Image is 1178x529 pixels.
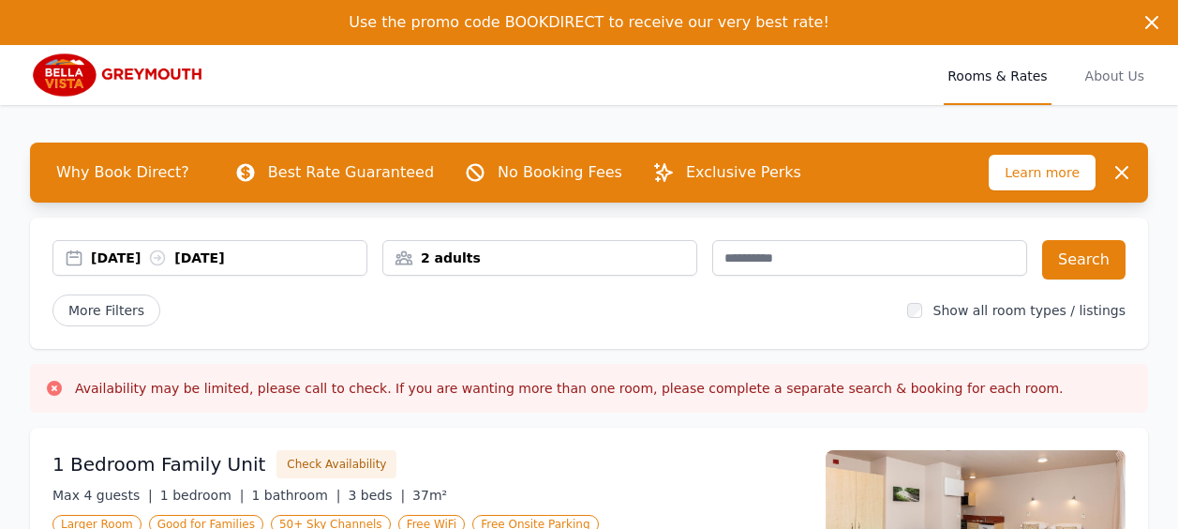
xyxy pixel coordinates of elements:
[1081,45,1148,105] a: About Us
[251,488,340,503] span: 1 bathroom |
[276,450,396,478] button: Check Availability
[348,488,405,503] span: 3 beds |
[75,379,1064,398] h3: Availability may be limited, please call to check. If you are wanting more than one room, please ...
[41,154,204,191] span: Why Book Direct?
[30,53,210,98] img: Bella Vista Greymouth
[349,13,829,31] span: Use the promo code BOOKDIRECT to receive our very best rate!
[268,161,434,184] p: Best Rate Guaranteed
[160,488,245,503] span: 1 bedroom |
[933,303,1126,318] label: Show all room types / listings
[1042,240,1126,280] button: Search
[498,161,622,184] p: No Booking Fees
[989,155,1096,190] span: Learn more
[686,161,801,184] p: Exclusive Perks
[52,295,160,326] span: More Filters
[52,488,153,503] span: Max 4 guests |
[91,249,366,267] div: [DATE] [DATE]
[944,45,1051,105] a: Rooms & Rates
[383,249,696,267] div: 2 adults
[52,451,265,477] h3: 1 Bedroom Family Unit
[412,488,447,503] span: 37m²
